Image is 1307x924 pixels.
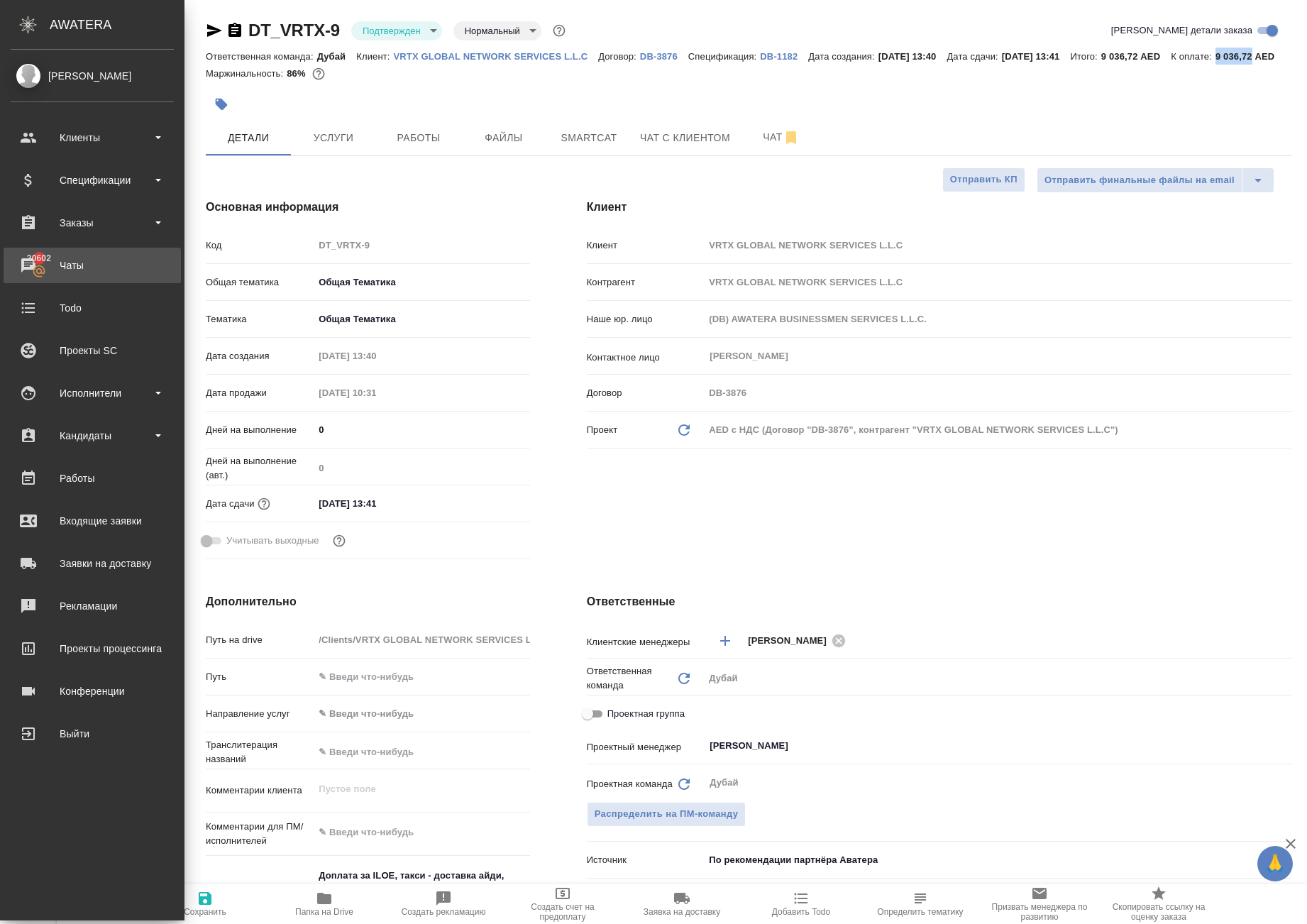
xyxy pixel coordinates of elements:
span: Учитывать выходные [226,534,319,548]
h4: Основная информация [206,199,530,216]
div: split button [1037,167,1274,193]
input: ✎ Введи что-нибудь [314,742,529,762]
div: Спецификации [11,170,174,191]
div: Дубай [704,666,1291,691]
p: Контрагент [587,275,705,290]
span: Отправить КП [950,172,1018,188]
span: Отправить финальные файлы на email [1044,172,1235,189]
div: Todo [11,297,174,319]
span: Работы [385,129,453,147]
p: Комментарии клиента [206,783,314,798]
div: Подтвержден [453,21,541,40]
div: Заявки на доставку [11,553,174,574]
div: Подтвержден [351,21,442,40]
span: 20602 [18,251,60,265]
p: DB-1182 [760,51,808,62]
h4: Дополнительно [206,593,530,610]
span: 🙏 [1263,849,1287,879]
span: Распределить на ПМ-команду [595,806,739,823]
span: Добавить Todo [772,907,830,917]
p: Источник [587,853,705,867]
h4: Ответственные [587,593,1291,610]
p: 9 036,72 AED [1215,51,1285,62]
button: Open [1284,744,1286,747]
button: Доп статусы указывают на важность/срочность заказа [550,21,568,40]
button: Скопировать ссылку [226,22,243,39]
p: Дата создания: [808,51,878,62]
span: В заказе уже есть ответственный ПМ или ПМ группа [587,802,746,827]
button: Скопировать ссылку на оценку заказа [1099,884,1218,924]
span: Создать счет на предоплату [512,902,614,922]
button: Создать счет на предоплату [503,884,622,924]
a: 20602Чаты [4,248,181,283]
p: Клиент: [356,51,393,62]
button: Open [1284,639,1286,642]
p: Ответственная команда: [206,51,317,62]
a: Заявки на доставку [4,546,181,581]
span: Проектная группа [607,707,685,721]
div: Общая Тематика [314,270,529,295]
input: Пустое поле [704,272,1291,292]
div: Кандидаты [11,425,174,446]
a: Выйти [4,716,181,752]
input: Пустое поле [314,346,438,366]
input: Пустое поле [314,383,438,403]
button: Отправить КП [942,167,1025,192]
p: 86% [287,68,309,79]
div: Проекты процессинга [11,638,174,659]
button: Добавить тэг [206,89,237,120]
div: Выйти [11,723,174,744]
button: Нормальный [461,25,524,37]
div: ✎ Введи что-нибудь [314,702,529,726]
span: Сохранить [184,907,226,917]
input: Пустое поле [704,309,1291,329]
p: 9 036,72 AED [1101,51,1171,62]
button: 🙏 [1257,846,1293,881]
div: [PERSON_NAME] [748,632,850,649]
button: Добавить менеджера [708,624,742,658]
span: Файлы [470,129,538,147]
div: Рекламации [11,595,174,617]
span: Чат с клиентом [640,129,730,147]
p: Направление услуг [206,707,314,721]
div: По рекомендации партнёра Аватера [704,848,1291,872]
span: Smartcat [555,129,623,147]
p: Код [206,238,314,253]
input: ✎ Введи что-нибудь [314,419,529,440]
div: AED c НДС (Договор "DB-3876", контрагент "VRTX GLOBAL NETWORK SERVICES L.L.C") [704,418,1291,442]
a: Входящие заявки [4,503,181,539]
span: Заявка на доставку [644,907,720,917]
p: Ответственная команда [587,664,676,693]
input: ✎ Введи что-нибудь [314,666,529,687]
p: Общая тематика [206,275,314,290]
p: [DATE] 13:40 [878,51,947,62]
button: Выбери, если сб и вс нужно считать рабочими днями для выполнения заказа. [330,532,348,550]
button: Призвать менеджера по развитию [980,884,1099,924]
input: Пустое поле [704,383,1291,403]
p: Тематика [206,312,314,326]
span: Детали [214,129,282,147]
div: Исполнители [11,383,174,404]
button: Сохранить [145,884,265,924]
span: Создать рекламацию [402,907,486,917]
button: Подтвержден [358,25,425,37]
a: DB-3876 [640,50,688,62]
p: Дата сдачи [206,497,255,511]
a: Работы [4,461,181,496]
a: VRTX GLOBAL NETWORK SERVICES L.L.C [394,50,599,62]
button: Создать рекламацию [384,884,503,924]
button: Распределить на ПМ-команду [587,802,746,827]
p: Маржинальность: [206,68,287,79]
span: Определить тематику [877,907,963,917]
input: Пустое поле [314,629,529,650]
div: Проекты SC [11,340,174,361]
p: Дубай [317,51,357,62]
p: Клиент [587,238,705,253]
a: Проекты SC [4,333,181,368]
button: Добавить Todo [741,884,861,924]
span: Папка на Drive [295,907,353,917]
div: [PERSON_NAME] [11,68,174,84]
p: Итого: [1070,51,1101,62]
span: Услуги [299,129,368,147]
p: Дата сдачи: [947,51,1001,62]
